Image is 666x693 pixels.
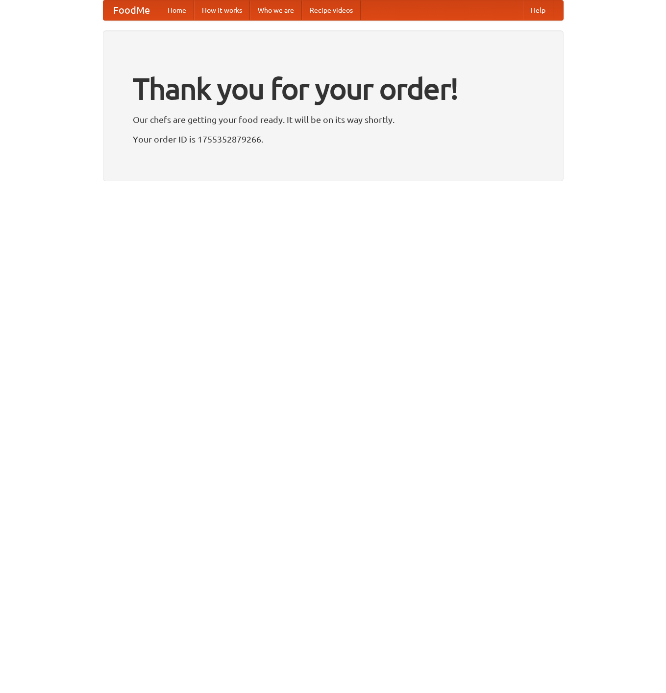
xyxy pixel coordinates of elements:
a: FoodMe [103,0,160,20]
a: How it works [194,0,250,20]
a: Recipe videos [302,0,361,20]
a: Home [160,0,194,20]
a: Help [523,0,553,20]
h1: Thank you for your order! [133,65,534,112]
p: Your order ID is 1755352879266. [133,132,534,146]
p: Our chefs are getting your food ready. It will be on its way shortly. [133,112,534,127]
a: Who we are [250,0,302,20]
